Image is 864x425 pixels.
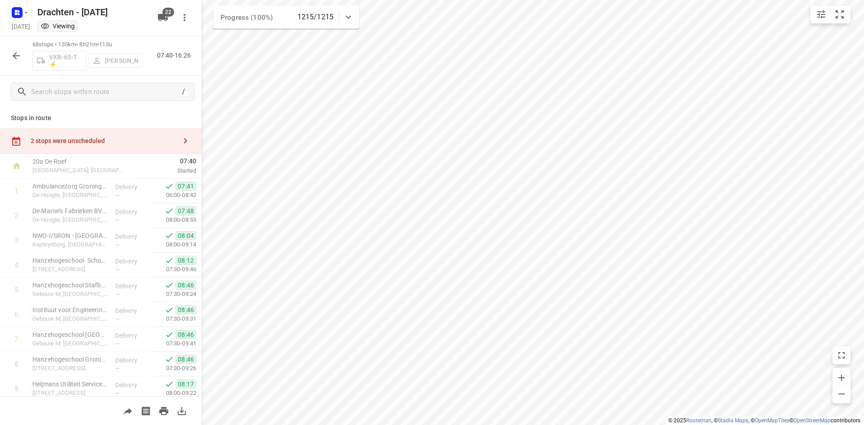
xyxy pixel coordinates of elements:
[14,286,18,294] div: 5
[14,261,18,269] div: 4
[137,166,196,175] p: Started
[718,417,748,424] a: Stadia Maps
[40,22,75,31] div: You are currently in view mode. To make any changes, go to edit project.
[32,314,108,323] p: Gebouw M, [GEOGRAPHIC_DATA]
[810,5,850,23] div: small contained button group
[99,41,112,48] span: 113u
[32,305,108,314] p: Instituut voor Engineering (Hanzehogeschool Groningen) (Consuelo Parodi)
[32,330,108,339] p: Hanzehogeschool Groningen - SOFE - Opleiding Built Environment(José Gelling-Mensinga)
[165,380,174,389] svg: Done
[152,389,196,398] p: 08:00-09:22
[165,281,174,290] svg: Done
[115,217,120,224] span: —
[14,236,18,245] div: 3
[32,364,108,373] p: Zernikeplein 11, Groningen
[115,192,120,199] span: —
[32,281,108,290] p: Hanzehogeschool Stafbureau Informatisering(Nanik van Willegen )
[115,365,120,372] span: —
[162,8,174,17] span: 22
[32,182,108,191] p: Ambulancezorg Groningen - Ambulancepost Van der Hoopstraat(David Beerink)
[668,417,860,424] li: © 2025 , © , © © contributors
[165,206,174,215] svg: Done
[31,137,176,144] div: 2 stops were unscheduled
[115,390,120,397] span: —
[213,5,359,29] div: Progress (100%)1215/1215
[115,282,148,291] p: Delivery
[14,187,18,195] div: 1
[32,290,108,299] p: Gebouw M, [GEOGRAPHIC_DATA]
[32,265,108,274] p: Zernikeplein 9, Groningen
[115,380,148,389] p: Delivery
[152,240,196,249] p: 08:00-09:14
[32,380,108,389] p: Heijmans Utiliteit Services - Hanzehogeschool(Marcel van Houten)
[175,330,196,339] span: 08:46
[115,306,148,315] p: Delivery
[32,206,108,215] p: De Marne's Fabrieken BV(Daisy Jansen)
[175,206,196,215] span: 07:48
[152,290,196,299] p: 07:30-09:24
[115,340,120,347] span: —
[115,257,148,266] p: Delivery
[152,339,196,348] p: 07:30-09:41
[137,157,196,166] span: 07:40
[32,256,108,265] p: Hanzehogeschool- School of Education – Pedagogische Academie(Kim Fekkes)
[152,215,196,224] p: 08:00-08:55
[115,242,120,248] span: —
[165,182,174,191] svg: Done
[32,191,108,200] p: De Hoogte, [GEOGRAPHIC_DATA]
[165,231,174,240] svg: Done
[97,41,99,48] span: •
[175,182,196,191] span: 07:41
[157,51,194,60] p: 07:40-16:26
[115,356,148,365] p: Delivery
[32,215,108,224] p: De Hoogte, [GEOGRAPHIC_DATA]
[137,406,155,415] span: Print shipping labels
[32,240,108,249] p: Kapteynborg, [GEOGRAPHIC_DATA]
[32,231,108,240] p: NWO-I/SRON - Groningen(Bert Kramer)
[165,355,174,364] svg: Done
[14,335,18,344] div: 7
[32,355,108,364] p: Hanzehogeschool Groningen - Instituut voor Life Science & Technology(Inge Buter)
[152,191,196,200] p: 06:00-08:42
[831,5,849,23] button: Fit zoom
[155,406,173,415] span: Print route
[115,232,148,241] p: Delivery
[152,364,196,373] p: 07:30-09:26
[152,314,196,323] p: 07:30-09:31
[175,256,196,265] span: 08:12
[175,355,196,364] span: 08:46
[154,9,172,27] button: 22
[165,305,174,314] svg: Done
[115,316,120,322] span: —
[31,85,179,99] input: Search stops within route
[32,166,126,175] p: [GEOGRAPHIC_DATA], [GEOGRAPHIC_DATA]
[175,9,193,27] button: More
[793,417,831,424] a: OpenStreetMap
[175,281,196,290] span: 08:46
[14,360,18,368] div: 8
[152,265,196,274] p: 07:30-09:46
[32,389,108,398] p: Zernikeplein 17, Groningen
[686,417,711,424] a: Routetitan
[14,385,18,393] div: 9
[165,330,174,339] svg: Done
[297,12,333,22] p: 1215/1215
[179,87,189,97] div: /
[115,207,148,216] p: Delivery
[115,183,148,192] p: Delivery
[115,291,120,298] span: —
[115,266,120,273] span: —
[173,406,191,415] span: Download route
[14,310,18,319] div: 6
[115,331,148,340] p: Delivery
[812,5,830,23] button: Map settings
[11,113,191,123] p: Stops in route
[14,211,18,220] div: 2
[32,157,126,166] p: 20a De Roef
[175,231,196,240] span: 08:04
[165,256,174,265] svg: Done
[175,305,196,314] span: 08:46
[755,417,789,424] a: OpenMapTiles
[32,40,142,49] p: 68 stops • 135km • 8h21m
[175,380,196,389] span: 08:17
